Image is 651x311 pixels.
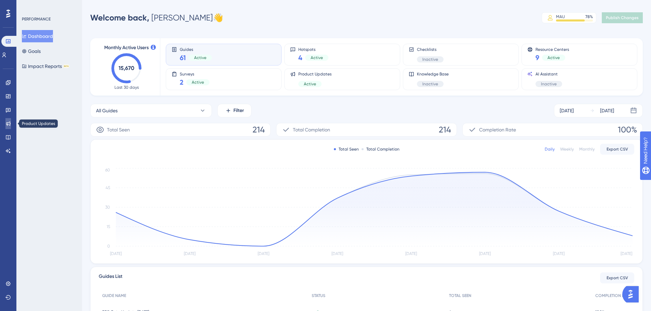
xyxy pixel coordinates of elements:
tspan: [DATE] [553,251,565,256]
tspan: [DATE] [258,251,269,256]
span: Checklists [417,47,444,52]
text: 15,670 [119,65,134,71]
span: Export CSV [607,146,628,152]
tspan: 45 [106,185,110,190]
span: AI Assistant [535,71,562,77]
tspan: 30 [105,205,110,210]
iframe: UserGuiding AI Assistant Launcher [622,284,643,305]
span: 2 [180,77,184,87]
button: Publish Changes [602,12,643,23]
tspan: [DATE] [184,251,195,256]
div: PERFORMANCE [22,16,51,22]
tspan: 15 [107,224,110,229]
span: Guides List [99,272,122,283]
tspan: [DATE] [621,251,632,256]
span: Publish Changes [606,15,639,20]
tspan: [DATE] [405,251,417,256]
span: Filter [233,107,244,115]
span: Resource Centers [535,47,569,52]
div: [DATE] [600,107,614,115]
span: Active [547,55,560,60]
span: Active [304,81,316,87]
span: Last 30 days [114,85,139,90]
div: Weekly [560,146,574,152]
span: 4 [298,53,302,62]
span: 214 [253,124,265,135]
span: STATUS [312,293,325,298]
span: COMPLETION RATE [595,293,631,298]
div: 78 % [585,14,593,19]
span: Hotspots [298,47,328,52]
span: Active [311,55,323,60]
div: Daily [545,146,555,152]
span: Active [194,55,206,60]
span: 214 [439,124,451,135]
span: Active [192,80,204,85]
span: Guides [180,47,212,52]
button: Dashboard [22,30,53,42]
span: All Guides [96,107,118,115]
span: Need Help? [16,2,43,10]
tspan: [DATE] [110,251,122,256]
span: Surveys [180,71,209,76]
span: Monthly Active Users [104,44,149,52]
div: [DATE] [560,107,574,115]
span: 61 [180,53,186,62]
span: Total Completion [293,126,330,134]
tspan: [DATE] [479,251,491,256]
span: 9 [535,53,539,62]
div: Total Seen [334,146,359,152]
button: Goals [22,45,41,57]
div: MAU [556,14,565,19]
span: 100% [618,124,637,135]
span: Knowledge Base [417,71,449,77]
div: BETA [63,65,69,68]
button: Impact ReportsBETA [22,60,69,72]
tspan: 60 [105,168,110,172]
span: Total Seen [107,126,130,134]
span: Completion Rate [479,126,516,134]
div: Monthly [579,146,595,152]
span: TOTAL SEEN [449,293,471,298]
span: Inactive [541,81,557,87]
button: Filter [217,104,252,117]
button: All Guides [90,104,212,117]
span: Welcome back, [90,13,149,23]
tspan: [DATE] [331,251,343,256]
span: Inactive [422,57,438,62]
span: Product Updates [298,71,331,77]
button: Export CSV [600,272,634,283]
button: Export CSV [600,144,634,155]
div: [PERSON_NAME] 👋 [90,12,223,23]
div: Total Completion [362,146,399,152]
span: Inactive [422,81,438,87]
tspan: 0 [107,244,110,249]
span: Export CSV [607,275,628,281]
span: GUIDE NAME [102,293,126,298]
